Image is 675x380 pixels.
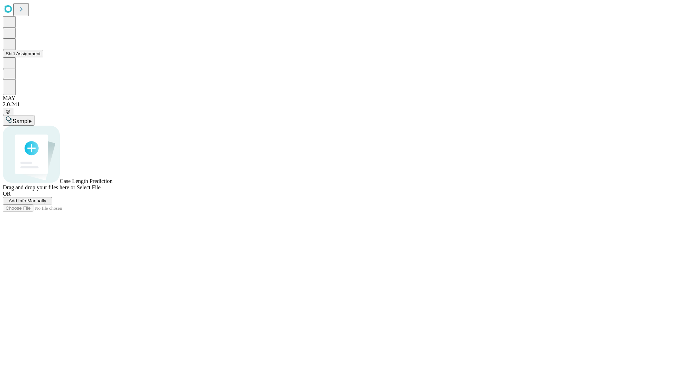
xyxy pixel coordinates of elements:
[3,95,672,101] div: MAY
[9,198,46,203] span: Add Info Manually
[3,50,43,57] button: Shift Assignment
[3,197,52,204] button: Add Info Manually
[3,115,34,126] button: Sample
[60,178,112,184] span: Case Length Prediction
[77,184,101,190] span: Select File
[3,108,13,115] button: @
[13,118,32,124] span: Sample
[3,101,672,108] div: 2.0.241
[3,191,11,197] span: OR
[3,184,75,190] span: Drag and drop your files here or
[6,109,11,114] span: @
